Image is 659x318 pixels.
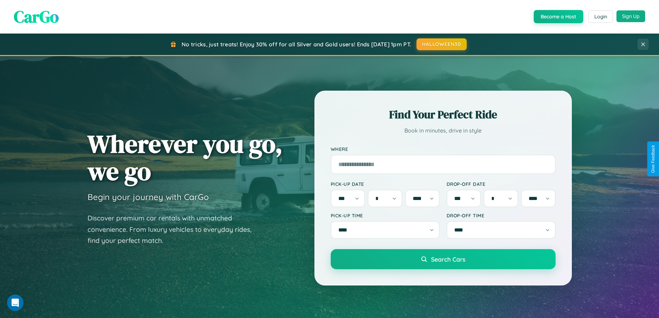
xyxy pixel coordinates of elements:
label: Drop-off Date [447,181,556,187]
h1: Wherever you go, we go [88,130,283,185]
iframe: Intercom live chat [7,294,24,311]
span: No tricks, just treats! Enjoy 30% off for all Silver and Gold users! Ends [DATE] 1pm PT. [182,41,411,48]
span: CarGo [14,5,59,28]
label: Pick-up Time [331,212,440,218]
button: Sign Up [616,10,645,22]
button: Login [588,10,613,23]
button: Become a Host [534,10,583,23]
p: Book in minutes, drive in style [331,126,556,136]
button: HALLOWEEN30 [417,38,467,50]
p: Discover premium car rentals with unmatched convenience. From luxury vehicles to everyday rides, ... [88,212,260,246]
span: Search Cars [431,255,465,263]
label: Pick-up Date [331,181,440,187]
h2: Find Your Perfect Ride [331,107,556,122]
label: Where [331,146,556,152]
label: Drop-off Time [447,212,556,218]
h3: Begin your journey with CarGo [88,192,209,202]
button: Search Cars [331,249,556,269]
div: Give Feedback [651,145,656,173]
